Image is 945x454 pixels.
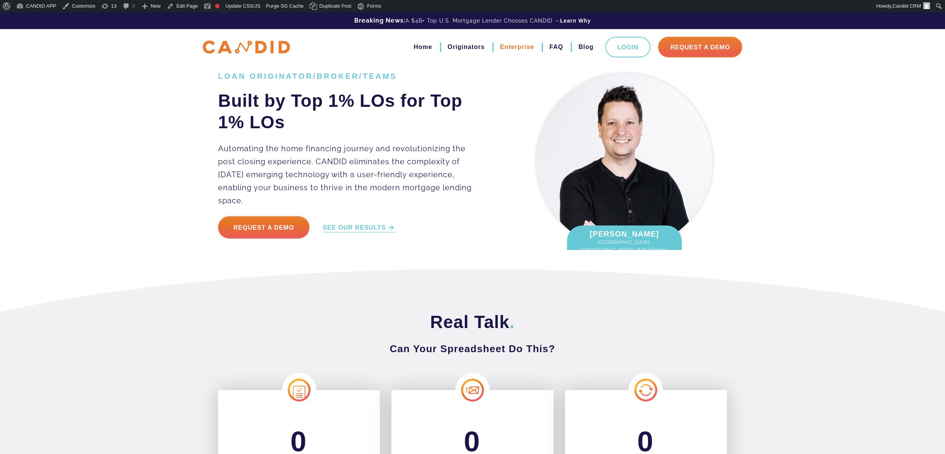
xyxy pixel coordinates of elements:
a: Home [414,41,432,54]
h2: Built by Top 1% LOs for Top 1% LOs [218,90,483,133]
a: Originators [448,41,485,54]
h3: Can Your Spreadsheet Do This? [218,342,727,356]
span: Candid CRM [893,3,921,9]
p: Automating the home financing journey and revolutionizing the post closing experience. CANDID eli... [218,142,483,207]
h1: LOAN ORIGINATOR/BROKER/TEAMS [218,72,483,81]
span: . [510,312,515,332]
div: Focus keyphrase not set [215,4,220,8]
a: Request A Demo [658,37,742,57]
a: Login [605,37,651,57]
a: Enterprise [500,41,534,54]
a: Blog [578,41,594,54]
a: Request a Demo [218,216,310,238]
a: SEE OUR RESULTS [323,224,396,232]
a: Learn Why [560,17,591,24]
a: FAQ [549,41,563,54]
span: [GEOGRAPHIC_DATA], [GEOGRAPHIC_DATA] | $1B lifetime fundings [575,238,674,261]
div: [PERSON_NAME] [567,225,682,265]
img: CANDID APP [203,41,290,54]
b: Breaking News: [354,17,406,24]
div: A $4B+ Top U.S. Mortgage Lender Chooses CANDID → [197,12,748,29]
h2: Real Talk [218,311,727,333]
